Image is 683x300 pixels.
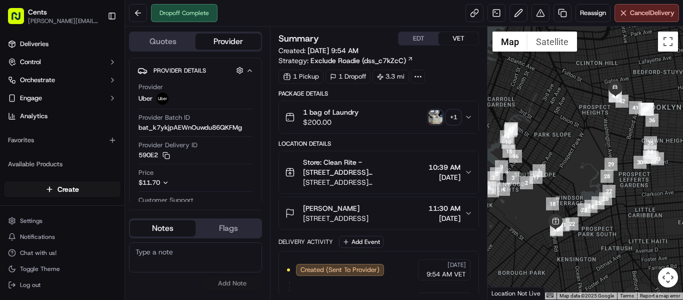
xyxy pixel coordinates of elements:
span: [PERSON_NAME] [31,155,81,163]
span: 9:54 AM VET [426,270,466,279]
a: 📗Knowledge Base [6,220,80,238]
div: 44 [608,89,621,102]
div: 19 [550,223,563,236]
a: Terms (opens in new tab) [620,293,634,298]
img: 9188753566659_6852d8bf1fb38e338040_72.png [21,96,39,114]
button: Show street map [492,32,527,52]
h3: Summary [278,34,319,43]
span: [STREET_ADDRESS] [303,213,368,223]
button: Provider [195,34,261,50]
button: Reassign [575,4,610,22]
img: Asif Zaman Khan [10,173,26,189]
button: Cents[PERSON_NAME][EMAIL_ADDRESS][PERSON_NAME][DOMAIN_NAME] [4,4,103,28]
span: [DATE] [447,261,466,269]
span: [DATE] 9:54 AM [307,46,358,55]
div: Package Details [278,90,479,98]
button: Flags [195,220,261,236]
img: uber-new-logo.jpeg [156,93,168,105]
div: 12 [505,122,518,135]
button: Provider Details [137,62,253,79]
button: Orchestrate [4,72,120,88]
div: 10 [501,136,514,149]
span: bat_k7ykjpAEWnOuwdu86QKFMg [138,123,242,132]
div: 15 [502,145,515,158]
button: Cents [28,7,47,17]
img: 1736555255976-a54dd68f-1ca7-489b-9aae-adbdc363a1c4 [20,183,28,191]
img: Google [490,286,523,299]
div: 5 [486,184,499,197]
img: Nash [10,10,30,30]
button: [PERSON_NAME][STREET_ADDRESS]11:30 AM[DATE] [279,197,478,229]
div: 2 [520,176,533,189]
span: Provider Delivery ID [138,141,197,150]
img: photo_proof_of_pickup image [428,110,442,124]
span: Map data ©2025 Google [559,293,614,298]
span: Settings [20,217,42,225]
div: 21 [556,218,569,231]
div: 41 [629,101,642,114]
button: Notifications [4,230,120,244]
button: Quotes [130,34,195,50]
button: 590E2 [138,151,170,160]
span: [DATE] [88,182,109,190]
span: Created: [278,46,358,56]
div: 36 [645,114,658,127]
span: • [83,182,86,190]
div: 24 [584,200,597,213]
button: 1 bag of Laundry$200.00photo_proof_of_pickup image+1 [279,101,478,133]
span: Notifications [20,233,55,241]
div: 39 [640,103,653,116]
div: 40 [638,103,651,116]
span: • [83,155,86,163]
button: EDT [398,32,438,45]
div: Available Products [4,156,120,172]
button: Store: Clean Rite - [STREET_ADDRESS][PERSON_NAME][STREET_ADDRESS][PERSON_NAME][US_STATE]10:39 AM[... [279,151,478,193]
span: [PERSON_NAME][EMAIL_ADDRESS][PERSON_NAME][DOMAIN_NAME] [28,17,99,25]
span: [STREET_ADDRESS][PERSON_NAME][US_STATE] [303,177,424,187]
span: Price [138,168,153,177]
div: 38 [641,103,654,116]
span: [DATE] [428,213,460,223]
span: Created (Sent To Provider) [300,265,379,274]
div: 29 [604,158,617,171]
button: Map camera controls [658,267,678,287]
span: [PERSON_NAME] [31,182,81,190]
div: Start new chat [45,96,164,106]
div: 42 [615,95,628,108]
div: 34 [643,145,656,158]
div: 31 [643,151,656,164]
div: 27 [602,185,615,198]
span: Cancel Delivery [630,9,674,18]
div: 32 [645,151,658,164]
div: 11 [504,123,517,136]
div: 1 [532,164,545,177]
div: 9 [495,160,508,173]
div: Delivery Activity [278,238,333,246]
span: Orchestrate [20,76,55,85]
img: 1736555255976-a54dd68f-1ca7-489b-9aae-adbdc363a1c4 [20,156,28,164]
div: 20 [550,222,563,235]
div: 43 [609,90,622,103]
span: Uber [138,94,152,103]
div: 4 [497,183,510,196]
img: Masood Aslam [10,146,26,162]
span: Reassign [580,9,606,18]
p: Welcome 👋 [10,40,182,56]
div: 23 [577,203,590,216]
div: 1 Pickup [278,70,323,84]
button: Toggle Theme [4,262,120,276]
span: Log out [20,281,40,289]
span: Toggle Theme [20,265,60,273]
div: 13 [504,124,517,137]
span: Deliveries [20,40,48,49]
span: Provider Batch ID [138,113,190,122]
span: Store: Clean Rite - [STREET_ADDRESS][PERSON_NAME] [303,157,424,177]
span: [DATE] [428,172,460,182]
span: Pylon [99,226,121,233]
div: 28 [600,170,613,183]
button: Control [4,54,120,70]
span: Provider Details [153,67,206,75]
button: VET [438,32,478,45]
div: Strategy: [278,56,413,66]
